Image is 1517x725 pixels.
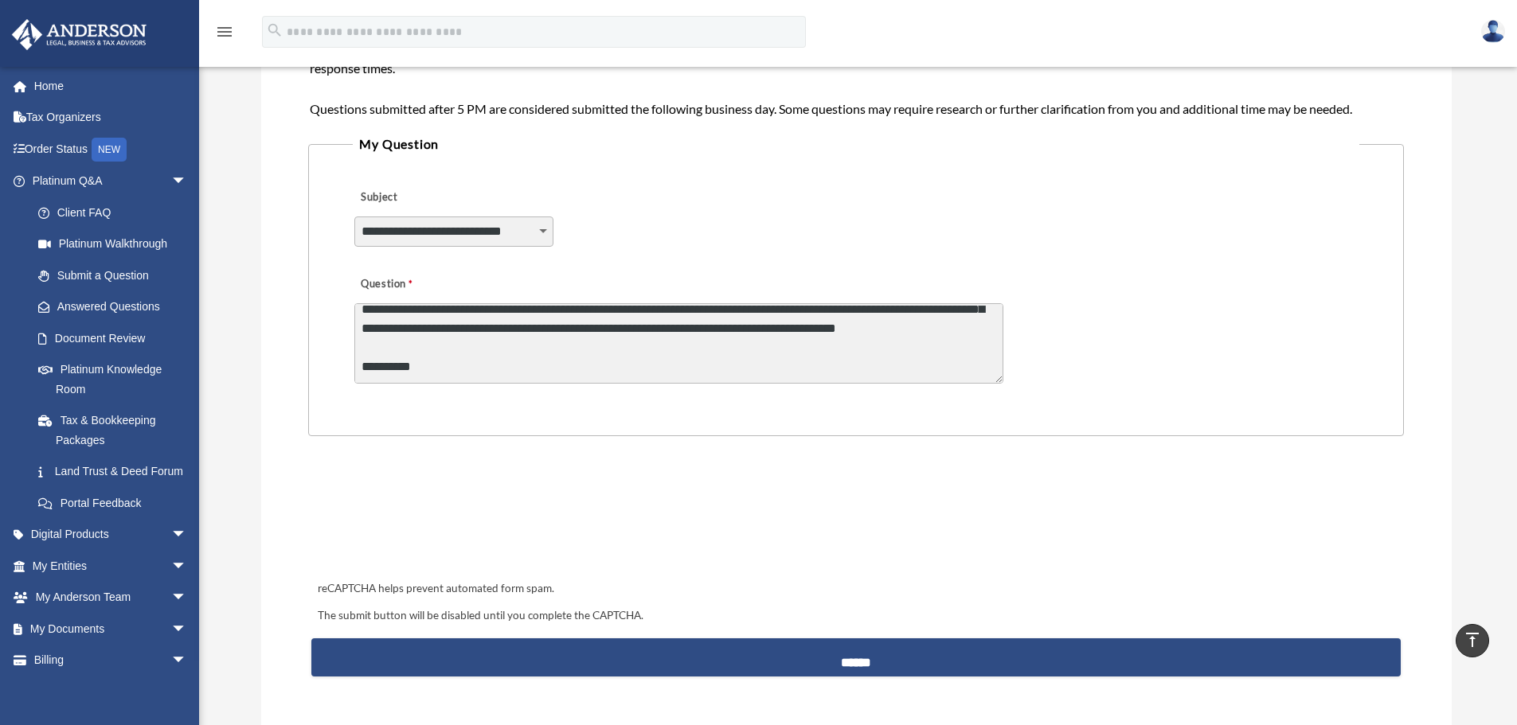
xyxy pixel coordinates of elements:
[171,550,203,583] span: arrow_drop_down
[11,102,211,134] a: Tax Organizers
[11,613,211,645] a: My Documentsarrow_drop_down
[171,519,203,552] span: arrow_drop_down
[353,133,1359,155] legend: My Question
[22,228,211,260] a: Platinum Walkthrough
[171,645,203,677] span: arrow_drop_down
[22,259,203,291] a: Submit a Question
[311,579,1400,598] div: reCAPTCHA helps prevent automated form spam.
[11,550,211,582] a: My Entitiesarrow_drop_down
[171,613,203,645] span: arrow_drop_down
[22,354,211,405] a: Platinum Knowledge Room
[7,19,151,50] img: Anderson Advisors Platinum Portal
[22,291,211,323] a: Answered Questions
[354,187,506,209] label: Subject
[22,322,211,354] a: Document Review
[1481,20,1505,43] img: User Pic
[313,485,555,548] iframe: reCAPTCHA
[171,166,203,198] span: arrow_drop_down
[11,519,211,551] a: Digital Productsarrow_drop_down
[22,197,211,228] a: Client FAQ
[171,582,203,614] span: arrow_drop_down
[22,456,211,488] a: Land Trust & Deed Forum
[311,606,1400,626] div: The submit button will be disabled until you complete the CAPTCHA.
[22,405,211,456] a: Tax & Bookkeeping Packages
[266,21,283,39] i: search
[22,487,211,519] a: Portal Feedback
[215,22,234,41] i: menu
[354,274,478,296] label: Question
[11,166,211,197] a: Platinum Q&Aarrow_drop_down
[11,645,211,676] a: Billingarrow_drop_down
[11,133,211,166] a: Order StatusNEW
[11,70,211,102] a: Home
[92,138,127,162] div: NEW
[1456,624,1489,657] a: vertical_align_top
[1463,630,1482,649] i: vertical_align_top
[11,582,211,614] a: My Anderson Teamarrow_drop_down
[215,28,234,41] a: menu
